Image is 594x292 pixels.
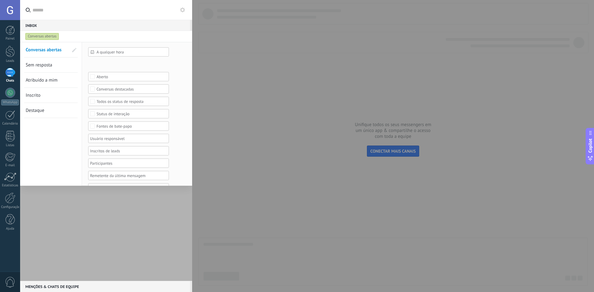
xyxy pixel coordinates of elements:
[26,57,68,72] a: Sem resposta
[24,88,78,103] li: Inscrito
[97,124,161,129] div: Fontes de bate-papo
[1,37,19,41] div: Painel
[26,77,58,83] span: Atribuído a mim
[1,163,19,167] div: E-mail
[1,184,19,188] div: Estatísticas
[1,99,19,105] div: WhatsApp
[24,103,78,118] li: Destaque
[1,205,19,209] div: Configurações
[1,122,19,126] div: Calendário
[26,108,44,113] span: Destaque
[97,112,161,116] div: Status de interação
[587,138,593,153] span: Copilot
[26,73,68,87] a: Atribuído a mim
[1,79,19,83] div: Chats
[1,59,19,63] div: Leads
[1,227,19,231] div: Ajuda
[1,143,19,147] div: Listas
[26,103,68,118] a: Destaque
[26,47,62,53] span: Conversas abertas
[97,87,161,91] div: Conversas destacadas
[97,50,166,54] span: A qualquer hora
[25,33,59,40] div: Conversas abertas
[20,20,190,31] div: Inbox
[20,281,190,292] div: Menções & Chats de equipe
[26,92,41,98] span: Inscrito
[26,62,52,68] span: Sem resposta
[24,73,78,88] li: Atribuído a mim
[97,74,161,79] div: Aberto
[26,88,68,103] a: Inscrito
[26,42,68,57] a: Conversas abertas
[97,99,161,104] div: Todos os status de resposta
[24,57,78,73] li: Sem resposta
[24,42,78,57] li: Conversas abertas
